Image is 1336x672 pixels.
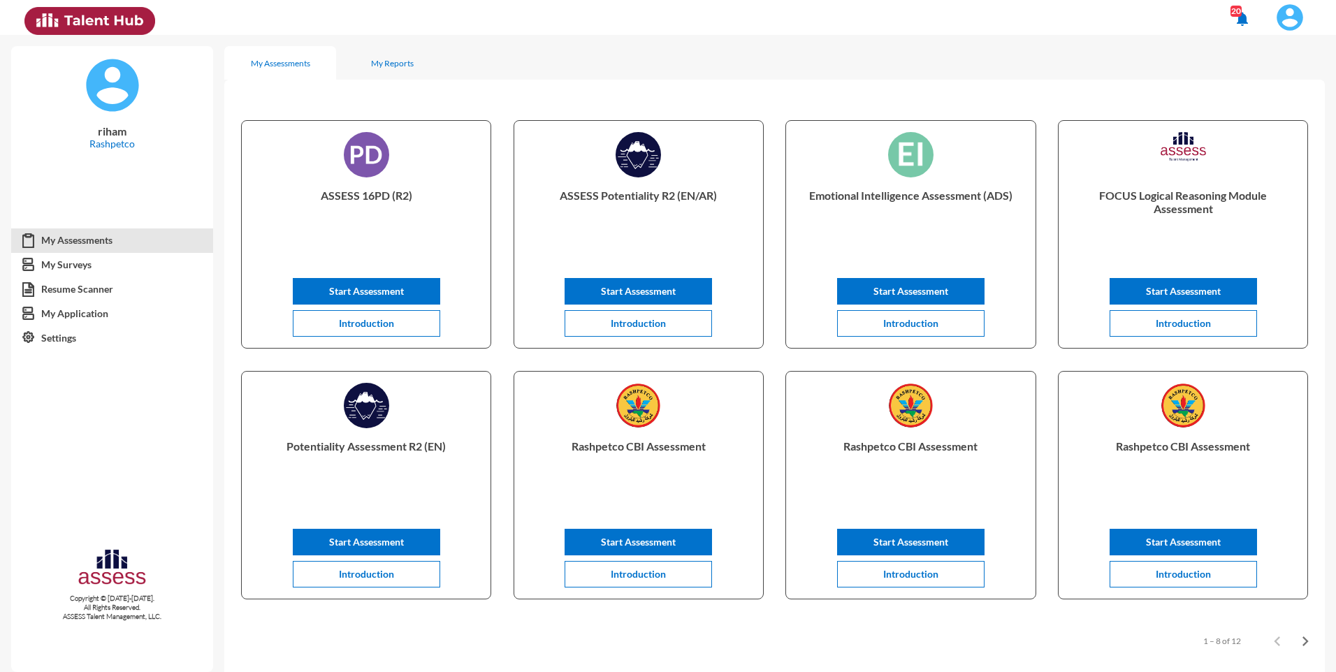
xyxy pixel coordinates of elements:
p: Copyright © [DATE]-[DATE]. All Rights Reserved. ASSESS Talent Management, LLC. [11,594,213,621]
span: Start Assessment [1146,285,1221,297]
img: 4070b6f0-d6fe-11ee-a310-ab1a5991252b_Rashpetco%20CBI%20Assessment [888,383,934,428]
a: Start Assessment [293,285,440,297]
button: Start Assessment [837,529,985,555]
img: 4070b6f0-d6fe-11ee-a310-ab1a5991252b_Rashpetco%20CBI%20Assessment [1161,383,1206,428]
button: Start Assessment [565,278,712,305]
span: Introduction [611,317,666,329]
a: My Surveys [11,252,213,277]
p: Rashpetco CBI Assessment [1070,439,1296,495]
a: Start Assessment [837,536,985,548]
span: Start Assessment [601,536,676,548]
a: Settings [11,326,213,351]
button: Introduction [565,310,712,337]
button: Start Assessment [1110,278,1257,305]
img: 2082f090-2a82-11ec-bec2-4d0613dea076_Logical%20Reasoning%20Module%20Assessment [1161,132,1206,161]
a: Start Assessment [565,285,712,297]
button: Introduction [1110,310,1257,337]
p: Rashpetco CBI Assessment [797,439,1024,495]
span: Introduction [1156,568,1211,580]
span: Start Assessment [329,285,404,297]
button: Introduction [837,310,985,337]
span: Introduction [883,568,938,580]
img: 89bd7000-8426-11ec-b9c5-6f9ceb03f668_Emotional%20Intelligence%20Assessment%20(ADS) [888,132,934,177]
button: Introduction [1110,561,1257,587]
div: My Assessments [251,58,310,68]
a: Resume Scanner [11,277,213,302]
span: Start Assessment [873,285,948,297]
div: 1 – 8 of 12 [1203,636,1241,646]
button: Start Assessment [293,529,440,555]
button: Start Assessment [293,278,440,305]
button: Start Assessment [1110,529,1257,555]
a: Start Assessment [837,285,985,297]
a: Start Assessment [1110,285,1257,297]
p: ASSESS 16PD (R2) [253,189,479,244]
img: e3443d20-7041-11ef-98b4-6f6fc864ed6b_ASSESS%2016PD%20(R2) [344,132,389,177]
button: Introduction [837,561,985,587]
p: FOCUS Logical Reasoning Module Assessment [1070,189,1296,244]
span: Introduction [883,317,938,329]
span: Introduction [611,568,666,580]
p: Potentiality Assessment R2 (EN) [253,439,479,495]
a: Start Assessment [565,536,712,548]
p: Rashpetco CBI Assessment [525,439,752,495]
button: Previous page [1263,627,1291,655]
img: c18e5490-1be3-11ed-ac5f-1d8f5a949683_ASSESS%20Potentiality%20R2 [616,132,661,177]
button: Introduction [565,561,712,587]
p: ASSESS Potentiality R2 (EN/AR) [525,189,752,244]
span: Start Assessment [601,285,676,297]
span: Start Assessment [1146,536,1221,548]
a: Start Assessment [293,536,440,548]
p: Emotional Intelligence Assessment (ADS) [797,189,1024,244]
span: Start Assessment [329,536,404,548]
img: 6c84d3a0-6445-11ef-8ce0-45c2e8a43c27_Potentiality%20Assessment%20R2%20(EN) [344,383,389,428]
img: default%20profile%20image.svg [85,57,140,113]
p: riham [22,124,202,138]
button: Next page [1291,627,1319,655]
span: Introduction [339,568,394,580]
button: Start Assessment [837,278,985,305]
span: Introduction [339,317,394,329]
button: Start Assessment [565,529,712,555]
span: Start Assessment [873,536,948,548]
span: Introduction [1156,317,1211,329]
a: My Assessments [11,228,213,253]
img: 4070b6f0-d6fe-11ee-a310-ab1a5991252b_Rashpetco%20CBI%20Assessment [616,383,661,428]
p: Rashpetco [22,138,202,149]
button: Introduction [293,561,440,587]
mat-icon: notifications [1234,10,1251,27]
div: My Reports [371,58,414,68]
button: Introduction [293,310,440,337]
a: My Application [11,301,213,326]
img: assesscompany-logo.png [77,547,147,591]
div: 20 [1230,6,1242,17]
a: Start Assessment [1110,536,1257,548]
